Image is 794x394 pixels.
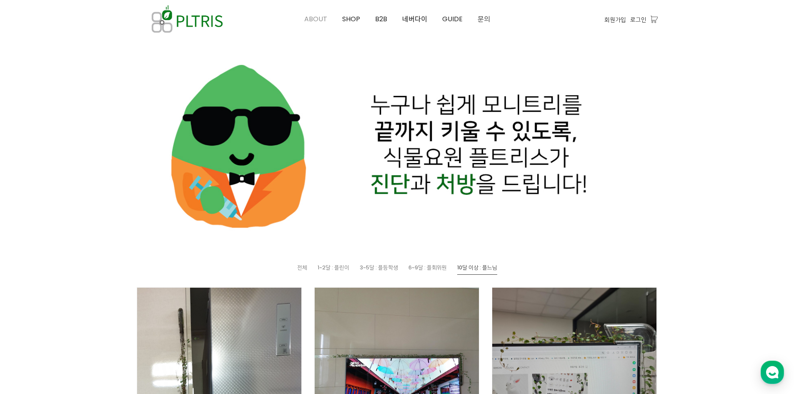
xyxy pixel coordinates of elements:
a: 6~9달 : 플회위원 [408,264,447,274]
span: 설정 [129,277,139,284]
a: 대화 [55,264,108,285]
a: 네버다이 [395,0,435,38]
span: 6~9달 : 플회위원 [408,264,447,271]
a: 전체 [297,264,307,274]
span: 네버다이 [402,14,427,24]
a: 회원가입 [604,15,626,24]
span: 3~5달 : 플등학생 [360,264,398,271]
span: 1~2달 : 플린이 [318,264,349,271]
a: SHOP [335,0,368,38]
span: B2B [375,14,387,24]
span: 홈 [26,277,31,284]
span: 문의 [478,14,490,24]
a: 10달 이상 : 플느님 [457,264,497,275]
a: 문의 [470,0,498,38]
a: GUIDE [435,0,470,38]
a: 홈 [3,264,55,285]
a: 설정 [108,264,160,285]
span: ABOUT [304,14,327,24]
a: B2B [368,0,395,38]
a: ABOUT [297,0,335,38]
a: 로그인 [630,15,646,24]
a: 3~5달 : 플등학생 [360,264,398,274]
span: SHOP [342,14,360,24]
span: 10달 이상 : 플느님 [457,264,497,271]
span: 대화 [76,277,86,284]
span: 전체 [297,264,307,271]
a: 1~2달 : 플린이 [318,264,349,274]
span: GUIDE [442,14,463,24]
